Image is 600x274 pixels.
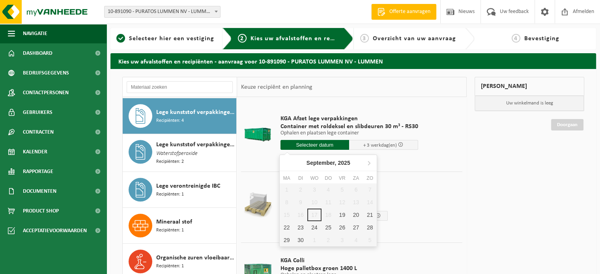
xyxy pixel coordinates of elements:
[123,98,237,134] button: Lege kunststof verpakkingen van gevaarlijke stoffen Recipiënten: 4
[475,96,584,111] p: Uw winkelmand is leeg
[363,143,397,148] span: + 3 werkdag(en)
[156,149,198,158] span: Waterstofperoxide
[335,174,349,182] div: vr
[321,234,335,246] div: 2
[280,257,388,265] span: KGA Colli
[363,209,377,221] div: 21
[371,4,436,20] a: Offerte aanvragen
[104,6,221,18] span: 10-891090 - PURATOS LUMMEN NV - LUMMEN
[387,8,432,16] span: Offerte aanvragen
[23,201,59,221] span: Product Shop
[280,221,293,234] div: 22
[293,221,307,234] div: 23
[156,108,234,117] span: Lege kunststof verpakkingen van gevaarlijke stoffen
[156,253,234,263] span: Organische zuren vloeibaar in IBC
[114,34,216,43] a: 1Selecteer hier een vestiging
[475,77,584,96] div: [PERSON_NAME]
[363,221,377,234] div: 28
[156,140,234,149] span: Lege kunststof verpakkingen van oxiderende stoffen
[293,234,307,246] div: 30
[363,174,377,182] div: zo
[23,24,47,43] span: Navigatie
[105,6,220,17] span: 10-891090 - PURATOS LUMMEN NV - LUMMEN
[127,81,233,93] input: Materiaal zoeken
[335,209,349,221] div: 19
[23,221,87,240] span: Acceptatievoorwaarden
[23,83,69,103] span: Contactpersonen
[156,181,220,191] span: Lege verontreinigde IBC
[156,263,184,270] span: Recipiënten: 1
[156,158,184,166] span: Recipiënten: 2
[23,122,54,142] span: Contracten
[303,157,353,169] div: September,
[23,43,52,63] span: Dashboard
[512,34,520,43] span: 4
[23,142,47,162] span: Kalender
[250,35,359,42] span: Kies uw afvalstoffen en recipiënten
[280,265,388,272] span: Hoge palletbox groen 1400 L
[156,227,184,234] span: Recipiënten: 1
[360,34,369,43] span: 3
[335,221,349,234] div: 26
[116,34,125,43] span: 1
[551,119,583,130] a: Doorgaan
[237,77,316,97] div: Keuze recipiënt en planning
[321,174,335,182] div: do
[307,174,321,182] div: wo
[23,162,53,181] span: Rapportage
[307,234,321,246] div: 1
[349,221,363,234] div: 27
[373,35,456,42] span: Overzicht van uw aanvraag
[280,234,293,246] div: 29
[123,134,237,172] button: Lege kunststof verpakkingen van oxiderende stoffen Waterstofperoxide Recipiënten: 2
[110,53,596,69] h2: Kies uw afvalstoffen en recipiënten - aanvraag voor 10-891090 - PURATOS LUMMEN NV - LUMMEN
[123,208,237,244] button: Mineraal stof Recipiënten: 1
[349,209,363,221] div: 20
[338,160,350,166] i: 2025
[307,221,321,234] div: 24
[156,217,192,227] span: Mineraal stof
[280,123,418,130] span: Container met roldeksel en slibdeuren 30 m³ - RS30
[238,34,247,43] span: 2
[129,35,214,42] span: Selecteer hier een vestiging
[363,234,377,246] div: 5
[156,191,184,198] span: Recipiënten: 1
[335,234,349,246] div: 3
[280,174,293,182] div: ma
[156,117,184,125] span: Recipiënten: 4
[23,103,52,122] span: Gebruikers
[349,174,363,182] div: za
[293,174,307,182] div: di
[280,140,350,150] input: Selecteer datum
[280,115,418,123] span: KGA Afzet lege verpakkingen
[23,181,56,201] span: Documenten
[123,172,237,208] button: Lege verontreinigde IBC Recipiënten: 1
[321,221,335,234] div: 25
[280,130,418,136] p: Ophalen en plaatsen lege container
[349,234,363,246] div: 4
[524,35,559,42] span: Bevestiging
[23,63,69,83] span: Bedrijfsgegevens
